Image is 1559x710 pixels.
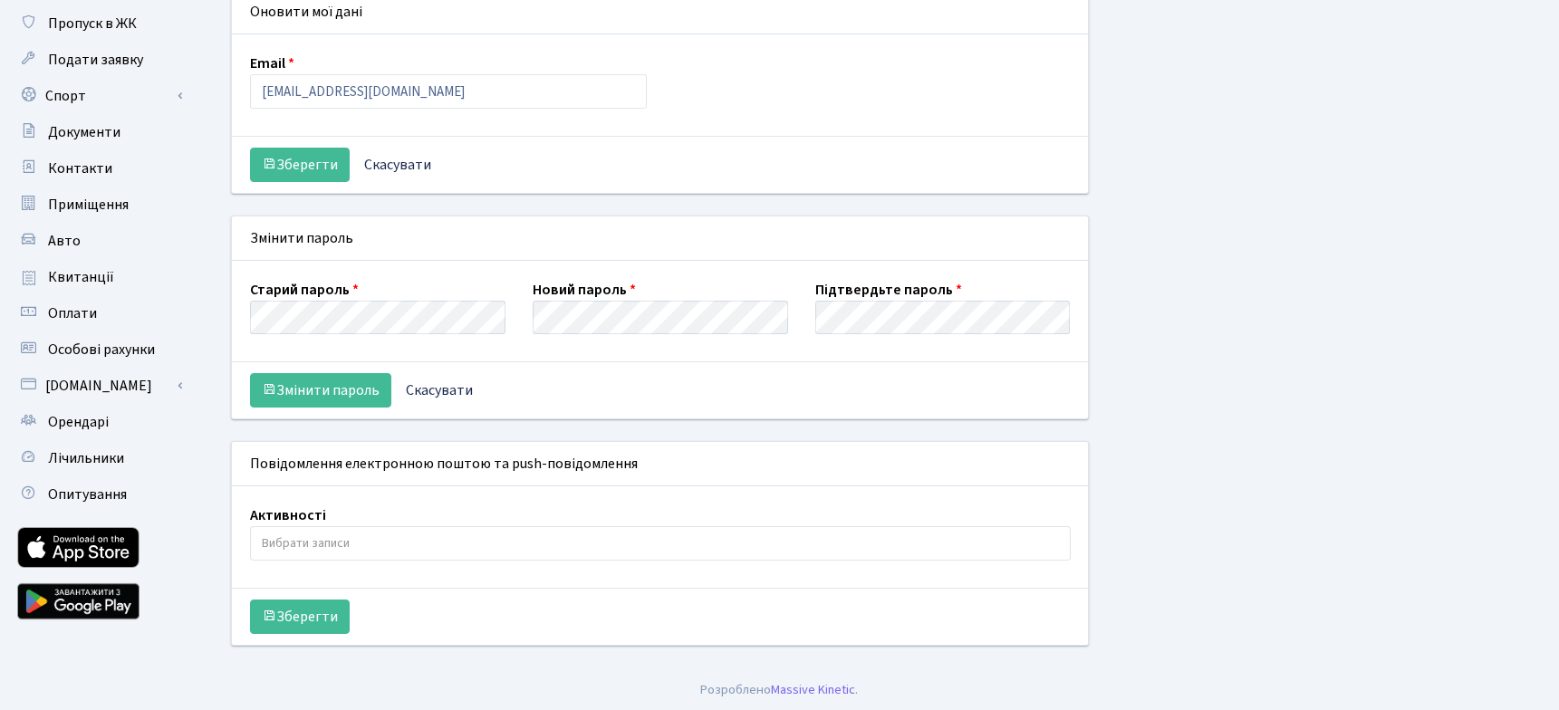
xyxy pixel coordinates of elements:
[250,504,326,526] label: Активності
[9,404,190,440] a: Орендарі
[9,78,190,114] a: Спорт
[701,680,859,700] div: Розроблено .
[9,440,190,476] a: Лічильники
[815,279,962,301] label: Підтвердьте пароль
[9,368,190,404] a: [DOMAIN_NAME]
[352,148,443,182] a: Скасувати
[48,14,137,34] span: Пропуск в ЖК
[48,485,127,504] span: Опитування
[394,373,485,408] a: Скасувати
[48,448,124,468] span: Лічильники
[772,680,856,699] a: Massive Kinetic
[9,259,190,295] a: Квитанції
[48,267,114,287] span: Квитанції
[250,600,350,634] button: Зберегти
[251,527,1070,560] input: Вибрати записи
[48,303,97,323] span: Оплати
[9,5,190,42] a: Пропуск в ЖК
[533,279,636,301] label: Новий пароль
[250,53,294,74] label: Email
[48,195,129,215] span: Приміщення
[48,122,120,142] span: Документи
[9,114,190,150] a: Документи
[9,187,190,223] a: Приміщення
[232,442,1088,486] div: Повідомлення електронною поштою та push-повідомлення
[9,476,190,513] a: Опитування
[48,158,112,178] span: Контакти
[232,216,1088,261] div: Змінити пароль
[48,231,81,251] span: Авто
[9,331,190,368] a: Особові рахунки
[9,42,190,78] a: Подати заявку
[250,279,359,301] label: Старий пароль
[48,340,155,360] span: Особові рахунки
[48,412,109,432] span: Орендарі
[9,150,190,187] a: Контакти
[250,373,391,408] button: Змінити пароль
[9,295,190,331] a: Оплати
[9,223,190,259] a: Авто
[250,148,350,182] button: Зберегти
[48,50,143,70] span: Подати заявку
